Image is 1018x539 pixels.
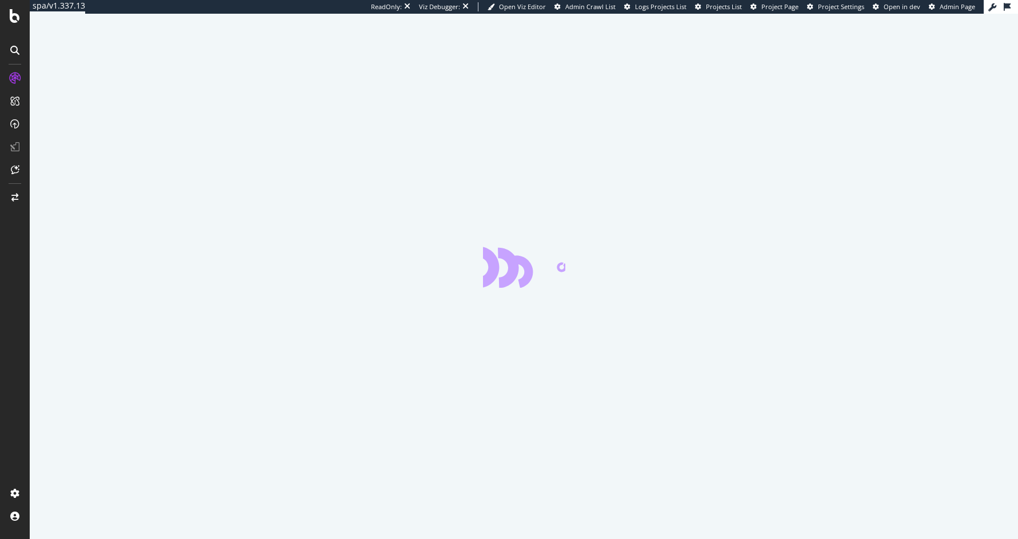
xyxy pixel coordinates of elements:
div: Viz Debugger: [419,2,460,11]
div: ReadOnly: [371,2,402,11]
span: Admin Crawl List [565,2,616,11]
span: Projects List [706,2,742,11]
a: Admin Crawl List [554,2,616,11]
a: Project Page [750,2,799,11]
a: Admin Page [929,2,975,11]
span: Logs Projects List [635,2,686,11]
span: Project Page [761,2,799,11]
span: Open in dev [884,2,920,11]
a: Project Settings [807,2,864,11]
a: Logs Projects List [624,2,686,11]
a: Open Viz Editor [488,2,546,11]
span: Project Settings [818,2,864,11]
span: Admin Page [940,2,975,11]
span: Open Viz Editor [499,2,546,11]
div: animation [483,247,565,288]
a: Projects List [695,2,742,11]
a: Open in dev [873,2,920,11]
